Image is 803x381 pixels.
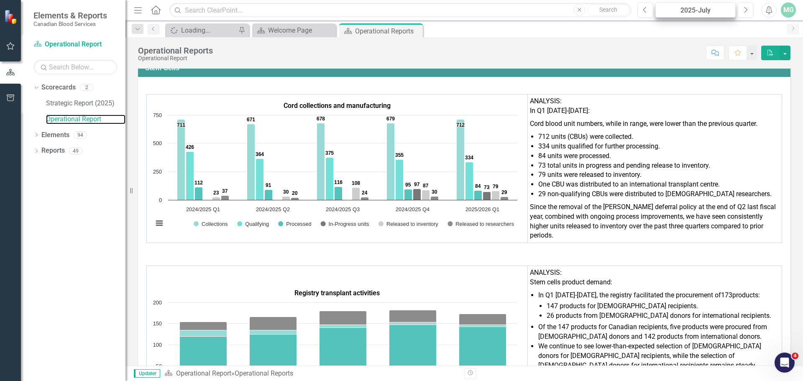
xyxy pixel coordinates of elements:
span: In Q1 [DATE]-[DATE], the registry facilitated the procurement of products: [538,291,760,299]
text: 91 [266,182,271,188]
path: 2024/2025 Q1, 20. Canadian donor/international recipient. [180,322,227,330]
text: 23 [213,190,219,196]
button: Show Released to inventory [378,221,438,227]
path: 2024/2025 Q2, 364. Qualifying. [256,159,264,200]
path: 2025/2026 Q1, 84. Processed. [474,190,482,200]
div: Operational Reports [235,369,293,377]
text: 671 [247,117,255,123]
span: Updater [134,369,160,378]
button: MG [781,3,796,18]
text: 2024/2025 Q3 [326,206,360,212]
button: Show Qualifying [237,221,269,227]
path: 2025/2026 Q1, 334. Qualifying. [465,162,473,200]
path: 2024/2025 Q1, 23. Released to inventory. [212,197,220,200]
div: 2 [80,84,93,91]
path: 2024/2025 Q4, 30. Released to researchers. [431,196,439,200]
a: Operational Report [176,369,231,377]
a: Elements [41,130,69,140]
span: Registry transplant activities [294,289,380,297]
path: 2024/2025 Q2, 91. Processed. [265,189,273,200]
span: 4 [792,353,798,359]
path: 2024/2025 Q1, 426. Qualifying. [186,151,194,200]
li: We continue to see lower-than-expected selection of [DEMOGRAPHIC_DATA] donors for [DEMOGRAPHIC_DA... [538,342,780,371]
p: Since the removal of the [PERSON_NAME] deferral policy at the end of Q2 last fiscal year, combine... [530,201,780,240]
path: 2024/2025 Q3, 678. Collections. [317,123,325,200]
text: 355 [395,152,404,158]
text: 711 [177,122,185,128]
text: 29 [501,189,507,195]
path: 2024/2025 Q1, 711. Collections. [177,119,185,200]
path: 2024/2025 Q4, 87. Released to inventory. [422,190,430,200]
text: 712 [456,122,465,128]
a: Strategic Report (2025) [46,99,125,108]
path: 2024/2025 Q3, 24. Released to researchers. [361,197,369,200]
path: 2024/2025 Q1, 37. Released to researchers. [221,195,229,200]
span: Elements & Reports [33,10,107,20]
text: 73 [484,184,490,190]
input: Search Below... [33,60,117,74]
path: 2024/2025 Q4, 6. Canadian donor/Canadian recipient. [389,322,437,325]
path: 2025/2026 Q1, 26. Canadian donor/international recipient. [459,314,506,325]
text: 679 [386,116,395,122]
text: 200 [153,299,162,306]
text: 2025/2026 Q1 [465,206,499,212]
g: Collections, bar series 1 of 6 with 5 bars. [177,119,465,200]
text: Processed [286,221,311,227]
span: Stem cells product demand: [530,278,612,286]
a: Loading... [167,25,236,36]
text: 30 [283,189,289,195]
img: ClearPoint Strategy [3,9,19,25]
li: 84 units were processed. [538,151,780,161]
text: 2024/2025 Q4 [396,206,430,212]
text: 100 [153,342,162,348]
div: » [164,369,458,378]
div: Operational Reports [355,26,421,36]
path: 2024/2025 Q1, 14. Canadian donor/Canadian recipient. [180,330,227,336]
text: 500 [153,140,162,146]
div: Welcome Page [268,25,334,36]
div: 2025-July [658,5,733,15]
path: 2024/2025 Q3, 33. Canadian donor/international recipient. [320,311,367,325]
text: 364 [256,151,264,157]
text: 84 [475,183,481,189]
a: Operational Report [46,115,125,124]
path: 2024/2025 Q4, 355. Qualifying. [396,159,404,200]
text: 37 [222,188,228,194]
path: 2024/2025 Q4, 679. Collections. [387,123,395,200]
a: Welcome Page [254,25,334,36]
path: 2024/2025 Q4, 29. Canadian donor/international recipient. [389,310,437,322]
path: 2024/2025 Q2, 20. Released to researchers. [291,197,299,200]
path: 2024/2025 Q3, 108. Released to inventory. [352,187,360,200]
text: 2024/2025 Q2 [256,206,290,212]
small: Canadian Blood Services [33,20,107,27]
path: 2024/2025 Q2, 671. Collections. [247,124,255,200]
path: 2024/2025 Q2, 32. Canadian donor/international recipient. [250,317,297,330]
path: 2024/2025 Q2, 9. Canadian donor/Canadian recipient. [250,330,297,334]
button: Show Processed [278,221,311,227]
text: 250 [153,169,162,175]
path: 2025/2026 Q1, 79. Released to inventory. [492,191,500,200]
text: 112 [194,180,203,186]
button: 2025-July [655,3,736,18]
g: Released to researchers, bar series 6 of 6 with 5 bars. [221,195,509,200]
text: 30 [432,189,437,195]
span: Cord collections and manufacturing [284,102,391,110]
path: 2025/2026 Q1, 73. In-Progress units. [483,192,491,200]
span: 712 units (CBUs) were collected. [538,133,633,141]
g: In-Progress units, bar series 4 of 6 with 5 bars. [203,189,491,200]
li: One CBU was distributed to an international transplant centre. [538,180,780,189]
text: 116 [334,179,343,185]
text: 334 [465,155,473,161]
span: 147 products for [DEMOGRAPHIC_DATA] recipients. [547,302,698,310]
path: 2024/2025 Q1, 112. Processed. [195,187,203,200]
path: 2024/2025 Q4, 95. Processed. [404,189,412,200]
text: 79 [493,184,499,189]
div: Operational Report [138,55,213,61]
path: 2024/2025 Q3, 116. Processed. [335,187,343,200]
g: Canadian donor/Canadian recipient, bar series 2 of 3 with 5 bars. [180,322,506,336]
input: Search ClearPoint... [169,3,631,18]
path: 2025/2026 Q1, 712. Collections. [457,119,465,200]
text: 95 [405,182,411,188]
path: 2025/2026 Q1, 29. Released to researchers. [501,197,509,200]
g: Qualifying, bar series 2 of 6 with 5 bars. [186,151,473,200]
